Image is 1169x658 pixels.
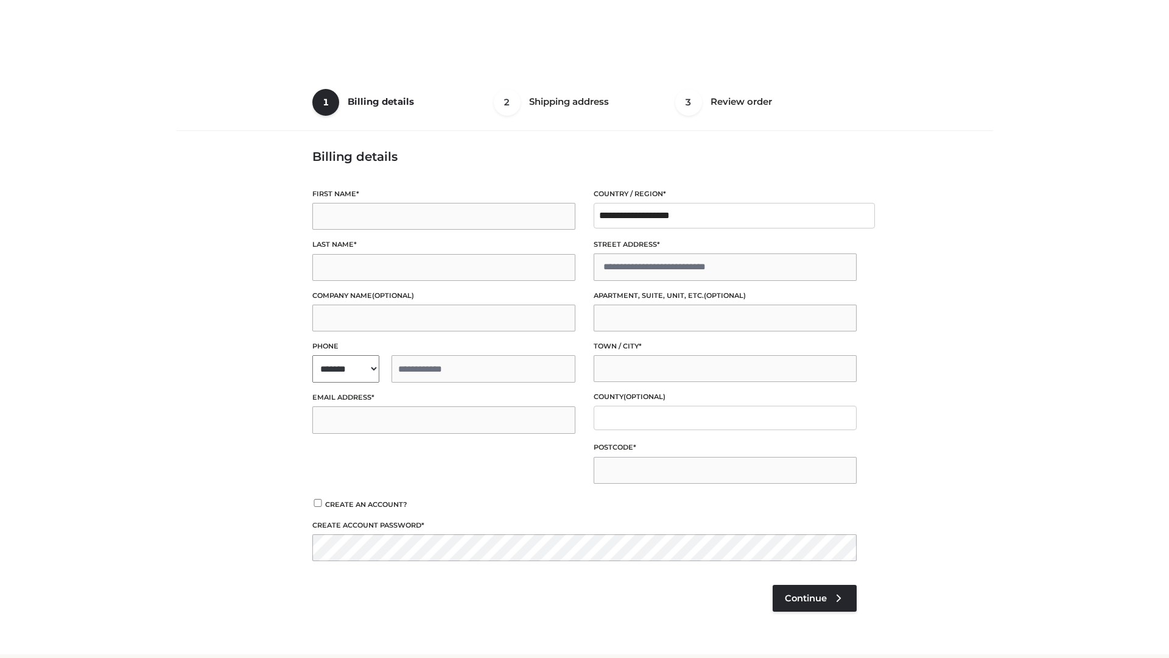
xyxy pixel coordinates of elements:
label: Company name [312,290,575,302]
span: Create an account? [325,500,407,509]
input: Create an account? [312,499,323,507]
span: 1 [312,89,339,116]
a: Continue [773,585,857,612]
label: County [594,391,857,403]
span: (optional) [623,392,665,401]
span: Continue [785,593,827,604]
span: (optional) [704,291,746,300]
label: Last name [312,239,575,250]
label: Apartment, suite, unit, etc. [594,290,857,302]
span: Billing details [348,96,414,107]
span: 3 [675,89,702,116]
span: (optional) [372,291,414,300]
label: Street address [594,239,857,250]
label: Email address [312,392,575,403]
span: Shipping address [529,96,609,107]
label: First name [312,188,575,200]
span: Review order [711,96,772,107]
span: 2 [494,89,521,116]
label: Postcode [594,442,857,453]
label: Town / City [594,341,857,352]
h3: Billing details [312,149,857,164]
label: Phone [312,341,575,352]
label: Country / Region [594,188,857,200]
label: Create account password [312,520,857,531]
